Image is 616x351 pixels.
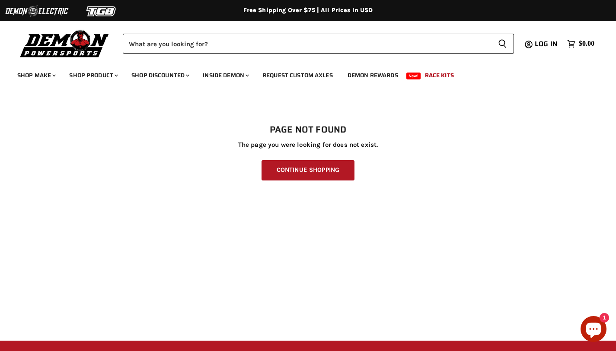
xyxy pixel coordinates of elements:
[4,3,69,19] img: Demon Electric Logo 2
[406,73,421,79] span: New!
[262,160,354,180] a: Continue Shopping
[123,34,491,54] input: Search
[63,66,123,84] a: Shop Product
[531,40,563,48] a: Log in
[196,66,254,84] a: Inside Demon
[125,66,195,84] a: Shop Discounted
[11,63,592,84] ul: Main menu
[17,141,599,149] p: The page you were looking for does not exist.
[11,66,61,84] a: Shop Make
[418,66,460,84] a: Race Kits
[123,34,514,54] form: Product
[17,28,112,59] img: Demon Powersports
[256,66,339,84] a: Request Custom Axles
[69,3,134,19] img: TGB Logo 2
[341,66,405,84] a: Demon Rewards
[579,40,594,48] span: $0.00
[17,125,599,135] h1: Page not found
[535,38,558,49] span: Log in
[578,316,609,344] inbox-online-store-chat: Shopify online store chat
[563,38,599,50] a: $0.00
[491,34,514,54] button: Search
